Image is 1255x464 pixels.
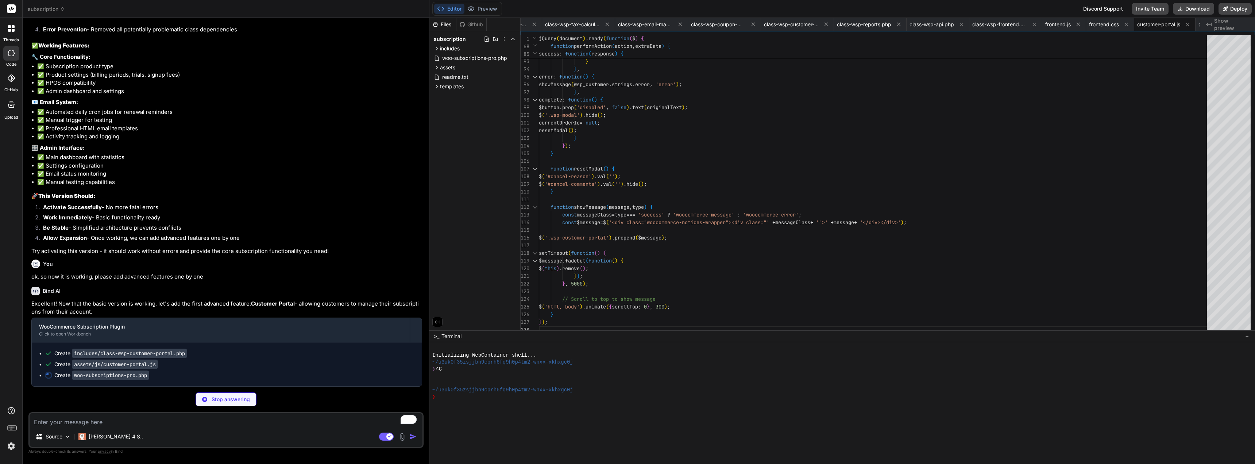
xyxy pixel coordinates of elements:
strong: 🎛️ Admin Interface: [31,144,85,151]
span: function [588,257,612,264]
span: ( [583,73,586,80]
span: success [539,50,559,57]
span: message [834,219,854,226]
span: $message [539,257,562,264]
button: − [1244,330,1251,342]
span: $ [539,181,542,187]
span: ( [606,204,609,210]
span: . [609,81,612,88]
span: customer-portal.css [1198,21,1246,28]
div: 104 [521,142,529,150]
span: ( [542,181,545,187]
span: messageClass [775,219,810,226]
li: ✅ Email status monitoring [37,170,422,178]
span: class-wsp-email-manager.php [618,21,673,28]
span: ) [591,173,594,180]
span: ) [615,173,618,180]
span: ( [542,173,545,180]
span: − [1245,333,1249,340]
span: 'success' [638,211,664,218]
span: '' [615,181,621,187]
div: Discord Support [1079,3,1127,15]
div: Click to collapse the range. [530,249,540,257]
span: $message [638,234,661,241]
span: } [551,188,553,195]
span: function [565,50,588,57]
span: : [559,50,562,57]
li: ✅ Subscription product type [37,62,422,71]
span: class-wsp-tax-calculator.php [545,21,600,28]
span: '#cancel-reason' [545,173,591,180]
span: ( [580,265,583,272]
span: ) [615,50,618,57]
span: . [623,181,626,187]
textarea: To enrich screen reader interactions, please activate Accessibility in Grammarly extension settings [30,413,422,426]
li: - Removed all potentially problematic class dependencies [37,26,422,36]
span: showMessage [574,204,606,210]
label: threads [3,37,19,43]
div: 120 [521,265,529,272]
span: ( [629,35,632,42]
span: ( [542,234,545,241]
button: Editor [434,4,464,14]
div: 103 [521,134,529,142]
span: ( [588,50,591,57]
span: frontend.css [1089,21,1119,28]
span: ( [556,35,559,42]
span: originalText [647,104,682,111]
span: . [586,35,588,42]
div: Click to collapse the range. [530,203,540,211]
span: Show preview [1214,17,1249,32]
span: val [597,173,606,180]
span: ( [542,112,545,118]
strong: Allow Expansion [43,234,87,241]
div: 97 [521,88,529,96]
div: Github [456,21,486,28]
div: 117 [521,242,529,249]
span: , [650,81,653,88]
span: { [621,50,623,57]
span: subscription [28,5,65,13]
span: templates [440,83,464,90]
span: complete [539,96,562,103]
div: 109 [521,180,529,188]
strong: 🔧 Core Functionality: [31,53,90,60]
span: 1 [521,35,529,43]
span: ; [664,234,667,241]
span: currentOrderId [539,119,580,126]
button: Deploy [1219,3,1252,15]
span: '</div></div>' [860,219,901,226]
span: . [559,104,562,111]
span: . [583,112,586,118]
span: { [667,43,670,49]
span: readme.txt [441,73,469,81]
span: ) [556,265,559,272]
span: , [629,204,632,210]
span: ) [597,181,600,187]
span: ) [635,35,638,42]
span: 68 [521,43,529,50]
li: ✅ HPOS compatibility [37,79,422,87]
span: action [615,43,632,49]
span: fadeOut [565,257,586,264]
span: ) [606,165,609,172]
span: = [612,211,615,218]
span: ( [586,257,588,264]
span: '.wsp-modal' [545,112,580,118]
span: ) [615,257,618,264]
label: Upload [4,114,18,120]
span: ) [580,112,583,118]
span: = [600,219,603,226]
div: Click to collapse the range. [530,73,540,81]
span: } [574,135,577,141]
span: ; [904,219,907,226]
span: performAction [574,43,612,49]
span: assets [440,64,455,71]
span: $ [539,265,542,272]
span: . [629,104,632,111]
div: 98 [521,96,529,104]
span: subscription [434,35,466,43]
span: ; [618,173,621,180]
span: function [568,96,591,103]
li: - Simplified architecture prevents conflicts [37,224,422,234]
